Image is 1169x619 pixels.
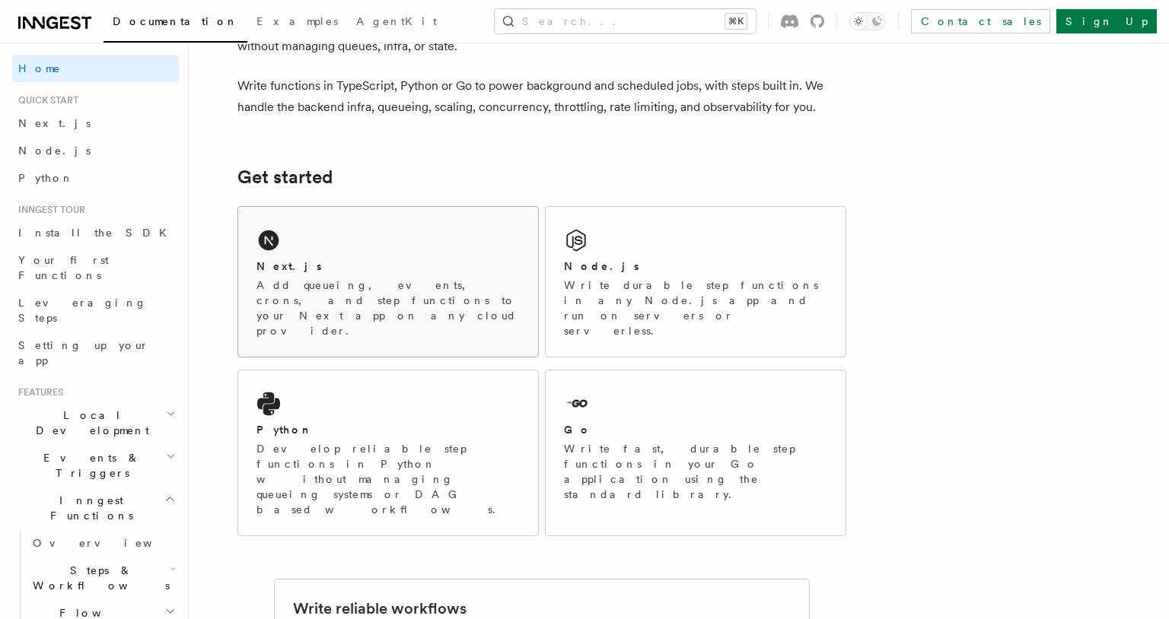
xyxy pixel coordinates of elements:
a: Sign Up [1056,9,1157,33]
a: Home [12,55,179,82]
p: Add queueing, events, crons, and step functions to your Next app on any cloud provider. [256,278,520,338]
span: Features [12,386,63,398]
span: Quick start [12,94,78,106]
a: Next.js [12,110,179,137]
a: Next.jsAdd queueing, events, crons, and step functions to your Next app on any cloud provider. [237,206,539,357]
h2: Write reliable workflows [293,598,467,619]
span: Your first Functions [18,254,109,281]
span: Inngest Functions [12,493,164,523]
a: Python [12,164,179,192]
button: Toggle dark mode [849,12,886,30]
span: AgentKit [356,15,437,27]
h2: Node.js [564,259,639,274]
a: PythonDevelop reliable step functions in Python without managing queueing systems or DAG based wo... [237,370,539,536]
a: Examples [247,5,347,41]
h2: Next.js [256,259,322,274]
span: Events & Triggers [12,450,166,481]
a: Documentation [104,5,247,43]
button: Inngest Functions [12,487,179,529]
a: Node.js [12,137,179,164]
span: Node.js [18,144,91,157]
button: Local Development [12,402,179,444]
a: Your first Functions [12,246,179,289]
span: Python [18,172,74,184]
a: Overview [27,529,179,557]
a: Node.jsWrite durable step functions in any Node.js app and run on servers or serverless. [545,206,846,357]
p: Write fast, durable step functions in your Go application using the standard library. [564,441,827,502]
span: Inngest tour [12,204,85,216]
a: Setting up your app [12,332,179,374]
a: GoWrite fast, durable step functions in your Go application using the standard library. [545,370,846,536]
h2: Go [564,422,591,437]
span: Overview [33,537,190,549]
button: Events & Triggers [12,444,179,487]
span: Home [18,61,61,76]
a: AgentKit [347,5,446,41]
button: Search...⌘K [495,9,756,33]
span: Install the SDK [18,227,176,239]
span: Next.js [18,117,91,129]
span: Setting up your app [18,339,149,367]
span: Leveraging Steps [18,297,147,324]
span: Documentation [113,15,238,27]
a: Install the SDK [12,219,179,246]
span: Steps & Workflows [27,563,170,593]
a: Contact sales [911,9,1050,33]
p: Develop reliable step functions in Python without managing queueing systems or DAG based workflows. [256,441,520,517]
p: Write durable step functions in any Node.js app and run on servers or serverless. [564,278,827,338]
a: Get started [237,167,333,188]
button: Steps & Workflows [27,557,179,599]
span: Local Development [12,408,166,438]
kbd: ⌘K [725,14,747,29]
h2: Python [256,422,313,437]
p: Write functions in TypeScript, Python or Go to power background and scheduled jobs, with steps bu... [237,75,846,118]
span: Examples [256,15,338,27]
a: Leveraging Steps [12,289,179,332]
